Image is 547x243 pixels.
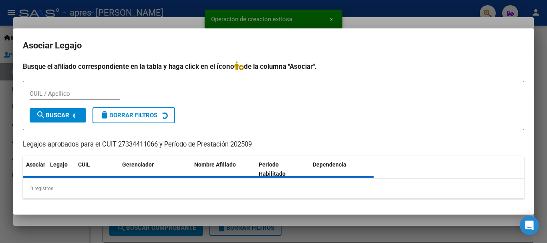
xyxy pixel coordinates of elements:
span: Nombre Afiliado [194,161,236,168]
span: Periodo Habilitado [259,161,286,177]
button: Borrar Filtros [93,107,175,123]
span: Asociar [26,161,45,168]
span: Borrar Filtros [100,112,157,119]
datatable-header-cell: Gerenciador [119,156,191,183]
datatable-header-cell: Dependencia [310,156,374,183]
button: Buscar [30,108,86,123]
p: Legajos aprobados para el CUIT 27334411066 y Período de Prestación 202509 [23,140,524,150]
datatable-header-cell: Legajo [47,156,75,183]
span: Gerenciador [122,161,154,168]
datatable-header-cell: CUIL [75,156,119,183]
h2: Asociar Legajo [23,38,524,53]
mat-icon: search [36,110,46,120]
h4: Busque el afiliado correspondiente en la tabla y haga click en el ícono de la columna "Asociar". [23,61,524,72]
div: 0 registros [23,179,524,199]
span: Legajo [50,161,68,168]
mat-icon: delete [100,110,109,120]
span: Dependencia [313,161,346,168]
span: CUIL [78,161,90,168]
datatable-header-cell: Periodo Habilitado [255,156,310,183]
datatable-header-cell: Nombre Afiliado [191,156,255,183]
span: Buscar [36,112,69,119]
datatable-header-cell: Asociar [23,156,47,183]
div: Open Intercom Messenger [520,216,539,235]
